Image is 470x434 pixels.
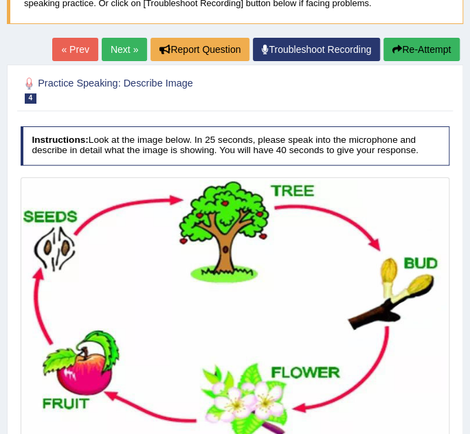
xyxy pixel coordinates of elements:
[150,38,249,61] button: Report Question
[383,38,460,61] button: Re-Attempt
[25,93,37,104] span: 4
[102,38,147,61] a: Next »
[32,135,88,145] b: Instructions:
[21,126,450,165] h4: Look at the image below. In 25 seconds, please speak into the microphone and describe in detail w...
[253,38,380,61] a: Troubleshoot Recording
[52,38,98,61] a: « Prev
[21,75,287,104] h2: Practice Speaking: Describe Image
